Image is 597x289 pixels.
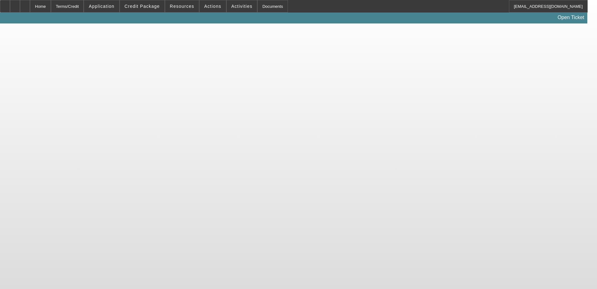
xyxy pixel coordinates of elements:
span: Activities [231,4,253,9]
span: Actions [204,4,221,9]
button: Application [84,0,119,12]
button: Resources [165,0,199,12]
span: Credit Package [125,4,160,9]
button: Credit Package [120,0,165,12]
span: Application [89,4,114,9]
span: Resources [170,4,194,9]
button: Actions [200,0,226,12]
a: Open Ticket [555,12,587,23]
button: Activities [227,0,257,12]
